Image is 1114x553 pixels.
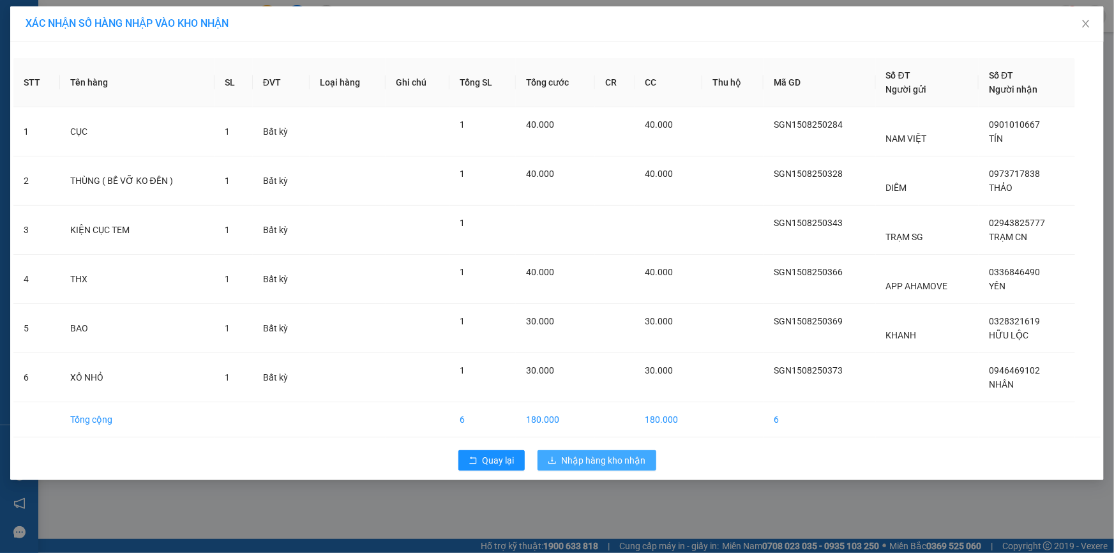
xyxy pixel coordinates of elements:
[60,255,215,304] td: THX
[562,453,646,467] span: Nhập hàng kho nhận
[13,107,60,156] td: 1
[538,450,656,471] button: downloadNhập hàng kho nhận
[253,255,310,304] td: Bất kỳ
[1068,6,1104,42] button: Close
[60,402,215,437] td: Tổng cộng
[595,58,635,107] th: CR
[764,402,875,437] td: 6
[645,316,674,326] span: 30.000
[60,107,215,156] td: CỤC
[253,206,310,255] td: Bất kỳ
[526,119,554,130] span: 40.000
[635,402,702,437] td: 180.000
[774,365,843,375] span: SGN1508250373
[225,225,230,235] span: 1
[989,330,1028,340] span: HỮU LỘC
[60,156,215,206] td: THÙNG ( BỂ VỠ KO ĐỀN )
[989,365,1040,375] span: 0946469102
[253,353,310,402] td: Bất kỳ
[516,58,595,107] th: Tổng cước
[253,58,310,107] th: ĐVT
[989,379,1014,390] span: NHÂN
[526,267,554,277] span: 40.000
[645,365,674,375] span: 30.000
[774,169,843,179] span: SGN1508250328
[310,58,386,107] th: Loại hàng
[548,456,557,466] span: download
[26,17,229,29] span: XÁC NHẬN SỐ HÀNG NHẬP VÀO KHO NHẬN
[253,107,310,156] td: Bất kỳ
[886,183,907,193] span: DIỄM
[458,450,525,471] button: rollbackQuay lại
[989,84,1037,95] span: Người nhận
[989,267,1040,277] span: 0336846490
[774,218,843,228] span: SGN1508250343
[60,353,215,402] td: XÔ NHỎ
[989,281,1005,291] span: YẾN
[386,58,449,107] th: Ghi chú
[225,274,230,284] span: 1
[225,176,230,186] span: 1
[460,316,465,326] span: 1
[526,169,554,179] span: 40.000
[886,70,910,80] span: Số ĐT
[13,304,60,353] td: 5
[253,304,310,353] td: Bất kỳ
[13,206,60,255] td: 3
[645,169,674,179] span: 40.000
[886,330,917,340] span: KHANH
[989,316,1040,326] span: 0328321619
[764,58,875,107] th: Mã GD
[886,84,927,95] span: Người gửi
[460,267,465,277] span: 1
[460,169,465,179] span: 1
[886,281,948,291] span: APP AHAMOVE
[516,402,595,437] td: 180.000
[886,133,927,144] span: NAM VIỆT
[645,267,674,277] span: 40.000
[774,316,843,326] span: SGN1508250369
[225,323,230,333] span: 1
[460,119,465,130] span: 1
[989,70,1013,80] span: Số ĐT
[645,119,674,130] span: 40.000
[635,58,702,107] th: CC
[449,58,516,107] th: Tổng SL
[989,218,1045,228] span: 02943825777
[989,169,1040,179] span: 0973717838
[225,126,230,137] span: 1
[886,232,924,242] span: TRẠM SG
[253,156,310,206] td: Bất kỳ
[215,58,253,107] th: SL
[989,232,1027,242] span: TRẠM CN
[526,316,554,326] span: 30.000
[60,304,215,353] td: BAO
[702,58,764,107] th: Thu hộ
[774,267,843,277] span: SGN1508250366
[13,156,60,206] td: 2
[989,119,1040,130] span: 0901010667
[460,218,465,228] span: 1
[60,206,215,255] td: KIỆN CỤC TEM
[13,58,60,107] th: STT
[13,353,60,402] td: 6
[469,456,478,466] span: rollback
[60,58,215,107] th: Tên hàng
[449,402,516,437] td: 6
[989,183,1012,193] span: THẢO
[774,119,843,130] span: SGN1508250284
[526,365,554,375] span: 30.000
[1081,19,1091,29] span: close
[225,372,230,383] span: 1
[13,255,60,304] td: 4
[460,365,465,375] span: 1
[989,133,1003,144] span: TÍN
[483,453,515,467] span: Quay lại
